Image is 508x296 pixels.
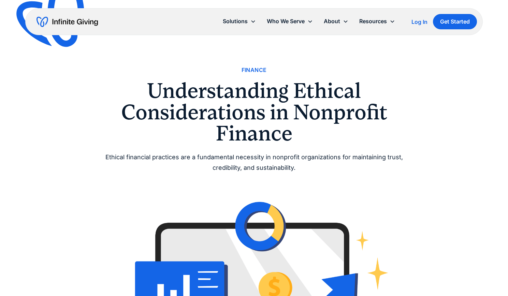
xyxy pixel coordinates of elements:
[37,16,98,27] a: home
[324,17,340,26] div: About
[318,14,354,29] div: About
[242,65,267,75] a: Finance
[261,14,318,29] div: Who We Serve
[411,18,427,26] a: Log In
[90,152,418,173] div: Ethical financial practices are a fundamental necessity in nonprofit organizations for maintainin...
[223,17,248,26] div: Solutions
[354,14,401,29] div: Resources
[411,19,427,25] div: Log In
[359,17,387,26] div: Resources
[217,14,261,29] div: Solutions
[267,17,305,26] div: Who We Serve
[90,80,418,144] h1: Understanding Ethical Considerations in Nonprofit Finance
[433,14,477,29] a: Get Started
